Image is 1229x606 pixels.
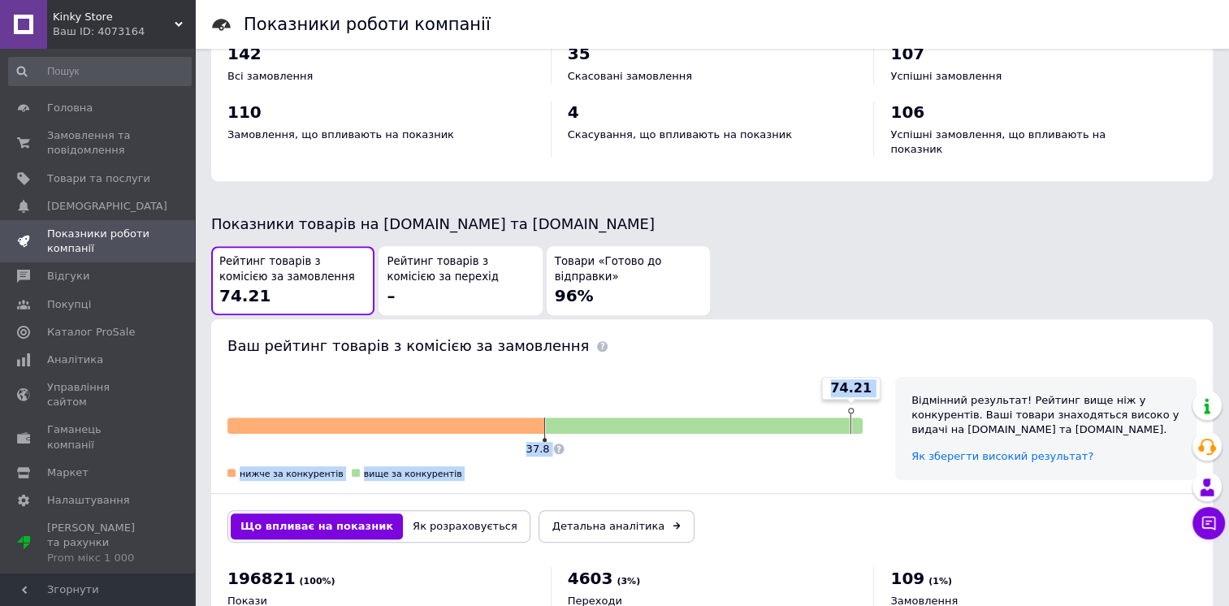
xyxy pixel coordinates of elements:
[555,254,702,284] span: Товари «Готово до відправки»
[227,128,454,141] span: Замовлення, що впливають на показник
[240,469,344,479] span: нижче за конкурентів
[890,128,1106,155] span: Успішні замовлення, що впливають на показник
[300,576,335,587] span: (100%)
[244,15,491,34] h1: Показники роботи компанії
[890,102,924,122] span: 106
[526,443,550,455] span: 37.8
[53,24,195,39] div: Ваш ID: 4073164
[568,44,591,63] span: 35
[568,70,692,82] span: Скасовані замовлення
[830,379,872,397] span: 74.21
[47,380,150,409] span: Управління сайтом
[47,171,150,186] span: Товари та послуги
[364,469,462,479] span: вище за конкурентів
[890,70,1002,82] span: Успішні замовлення
[8,57,192,86] input: Пошук
[211,215,655,232] span: Показники товарів на [DOMAIN_NAME] та [DOMAIN_NAME]
[911,450,1093,462] a: Як зберегти високий результат?
[227,102,262,122] span: 110
[53,10,175,24] span: Kinky Store
[227,44,262,63] span: 142
[890,569,924,588] span: 109
[617,576,640,587] span: (3%)
[47,353,103,367] span: Аналітика
[911,393,1180,438] div: Відмінний результат! Рейтинг вище ніж у конкурентів. Ваші товари знаходяться високо у видачі на [...
[47,269,89,284] span: Відгуки
[47,199,167,214] span: [DEMOGRAPHIC_DATA]
[568,128,792,141] span: Скасування, що впливають на показник
[387,254,534,284] span: Рейтинг товарів з комісією за перехід
[568,569,613,588] span: 4603
[928,576,952,587] span: (1%)
[403,513,527,539] button: Як розраховується
[219,254,366,284] span: Рейтинг товарів з комісією за замовлення
[211,246,374,315] button: Рейтинг товарів з комісією за замовлення74.21
[219,286,270,305] span: 74.21
[47,521,150,565] span: [PERSON_NAME] та рахунки
[47,551,150,565] div: Prom мікс 1 000
[47,297,91,312] span: Покупці
[387,286,395,305] span: –
[47,465,89,480] span: Маркет
[568,102,579,122] span: 4
[547,246,710,315] button: Товари «Готово до відправки»96%
[379,246,542,315] button: Рейтинг товарів з комісією за перехід–
[47,422,150,452] span: Гаманець компанії
[231,513,403,539] button: Що впливає на показник
[1192,507,1225,539] button: Чат з покупцем
[47,227,150,256] span: Показники роботи компанії
[227,569,296,588] span: 196821
[47,101,93,115] span: Головна
[555,286,594,305] span: 96%
[539,510,695,543] a: Детальна аналітика
[47,325,135,340] span: Каталог ProSale
[227,70,313,82] span: Всі замовлення
[890,44,924,63] span: 107
[47,493,130,508] span: Налаштування
[227,337,589,354] span: Ваш рейтинг товарів з комісією за замовлення
[47,128,150,158] span: Замовлення та повідомлення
